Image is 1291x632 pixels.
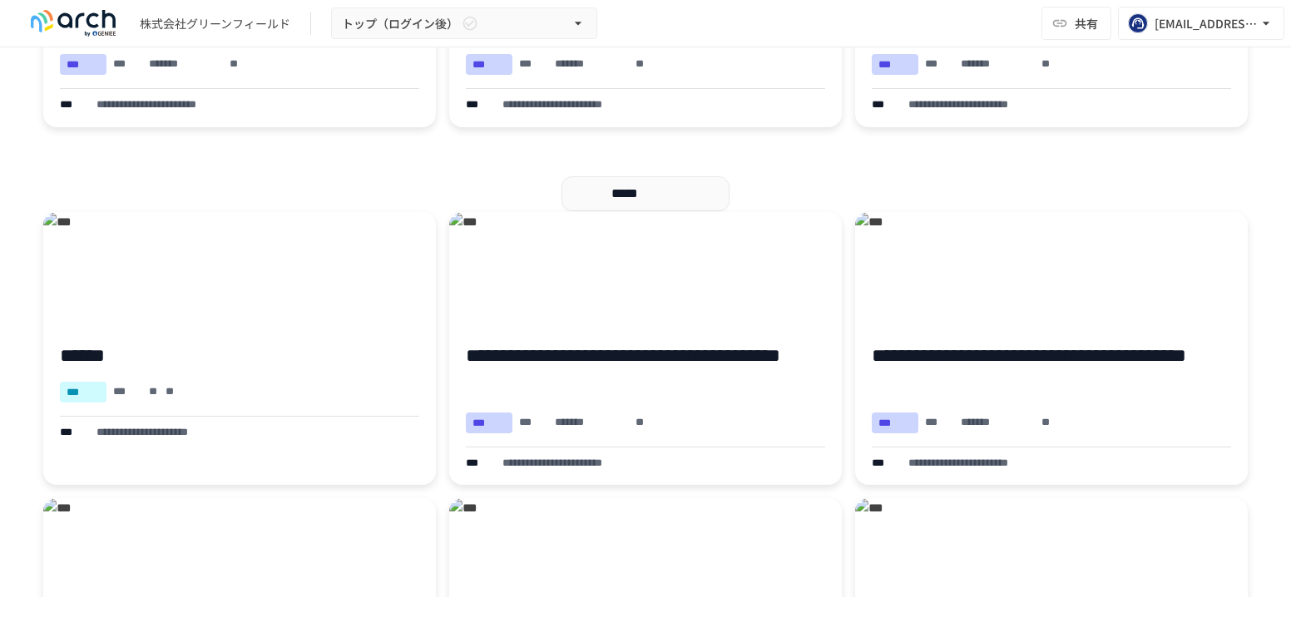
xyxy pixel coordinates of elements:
[1041,7,1111,40] button: 共有
[20,10,126,37] img: logo-default@2x-9cf2c760.svg
[1118,7,1284,40] button: [EMAIL_ADDRESS][DOMAIN_NAME]
[140,15,290,32] div: 株式会社グリーンフィールド
[331,7,597,40] button: トップ（ログイン後）
[342,13,458,34] span: トップ（ログイン後）
[1075,14,1098,32] span: 共有
[1155,13,1258,34] div: [EMAIL_ADDRESS][DOMAIN_NAME]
